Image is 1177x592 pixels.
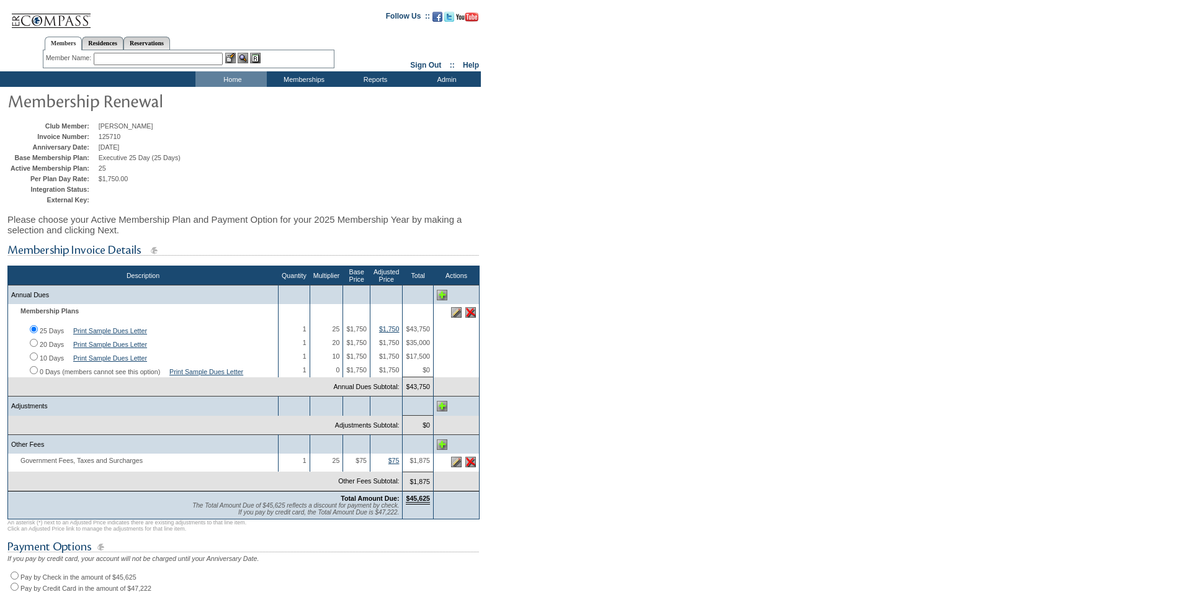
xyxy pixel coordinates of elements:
img: Compass Home [11,3,91,29]
span: 25 [333,457,340,464]
td: Follow Us :: [386,11,430,25]
th: Quantity [279,266,310,285]
span: $17,500 [406,352,430,360]
span: $1,875 [409,457,430,464]
a: Help [463,61,479,70]
span: $1,750 [379,352,400,360]
span: $1,750 [346,366,367,374]
th: Actions [434,266,480,285]
td: Adjustments Subtotal: [8,416,403,435]
th: Base Price [343,266,370,285]
a: Residences [82,37,123,50]
td: Total Amount Due: [8,491,403,519]
img: Add Other Fees line item [437,439,447,450]
th: Description [8,266,279,285]
td: Other Fees [8,435,279,454]
td: Integration Status: [11,186,96,193]
label: Pay by Check in the amount of $45,625 [20,573,136,581]
span: [PERSON_NAME] [99,122,153,130]
span: $75 [356,457,367,464]
span: $43,750 [406,325,430,333]
img: Reservations [250,53,261,63]
th: Adjusted Price [370,266,402,285]
span: If you pay by credit card, your account will not be charged until your Anniversary Date. [7,555,259,562]
a: Members [45,37,83,50]
a: Become our fan on Facebook [432,16,442,23]
span: 25 [99,164,106,172]
span: $1,750 [379,366,400,374]
td: Annual Dues Subtotal: [8,377,403,397]
span: $1,750 [346,325,367,333]
img: subTtlPaymentOptions.gif [7,539,479,555]
span: An asterisk (*) next to an Adjusted Price indicates there are existing adjustments to that line i... [7,519,246,532]
label: 0 Days (members cannot see this option) [40,368,160,375]
td: Annual Dues [8,285,279,305]
th: Multiplier [310,266,343,285]
label: 25 Days [40,327,64,334]
img: Add Annual Dues line item [437,290,447,300]
td: Other Fees Subtotal: [8,472,403,491]
a: Reservations [123,37,170,50]
span: 1 [303,366,307,374]
a: Follow us on Twitter [444,16,454,23]
th: Total [403,266,434,285]
a: Print Sample Dues Letter [73,327,147,334]
img: Delete this line item [465,307,476,318]
a: Print Sample Dues Letter [73,341,147,348]
td: $1,875 [403,472,434,491]
span: 10 [333,352,340,360]
span: $0 [423,366,430,374]
span: $35,000 [406,339,430,346]
span: $1,750 [379,339,400,346]
img: b_edit.gif [225,53,236,63]
img: Subscribe to our YouTube Channel [456,12,478,22]
span: 25 [333,325,340,333]
a: $1,750 [379,325,400,333]
span: 20 [333,339,340,346]
img: Edit this line item [451,307,462,318]
td: Active Membership Plan: [11,164,96,172]
span: 1 [303,352,307,360]
td: Reports [338,71,409,87]
td: Club Member: [11,122,96,130]
img: Delete this line item [465,457,476,467]
img: Add Adjustments line item [437,401,447,411]
td: Adjustments [8,397,279,416]
label: Pay by Credit Card in the amount of $47,222 [20,585,151,592]
span: 0 [336,366,339,374]
span: :: [450,61,455,70]
span: $45,625 [406,495,430,505]
span: 1 [303,339,307,346]
span: The Total Amount Due of $45,625 reflects a discount for payment by check. If you pay by credit ca... [192,502,399,516]
a: Print Sample Dues Letter [169,368,243,375]
td: $43,750 [403,377,434,397]
td: Anniversary Date: [11,143,96,151]
span: [DATE] [99,143,120,151]
label: 20 Days [40,341,64,348]
img: Follow us on Twitter [444,12,454,22]
td: $0 [403,416,434,435]
div: Member Name: [46,53,94,63]
span: $1,750 [346,339,367,346]
span: 1 [303,325,307,333]
label: 10 Days [40,354,64,362]
img: View [238,53,248,63]
img: Become our fan on Facebook [432,12,442,22]
div: Please choose your Active Membership Plan and Payment Option for your 2025 Membership Year by mak... [7,208,480,241]
span: $1,750 [346,352,367,360]
td: Home [195,71,267,87]
td: Admin [409,71,481,87]
td: Per Plan Day Rate: [11,175,96,182]
span: 1 [303,457,307,464]
img: subTtlMembershipInvoiceDetails.gif [7,243,479,258]
a: Sign Out [410,61,441,70]
td: Invoice Number: [11,133,96,140]
td: Base Membership Plan: [11,154,96,161]
img: Edit this line item [451,457,462,467]
b: Membership Plans [20,307,79,315]
img: pgTtlMembershipRenewal.gif [7,88,256,113]
span: Government Fees, Taxes and Surcharges [11,457,149,464]
span: Executive 25 Day (25 Days) [99,154,181,161]
span: 125710 [99,133,121,140]
td: External Key: [11,196,96,204]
